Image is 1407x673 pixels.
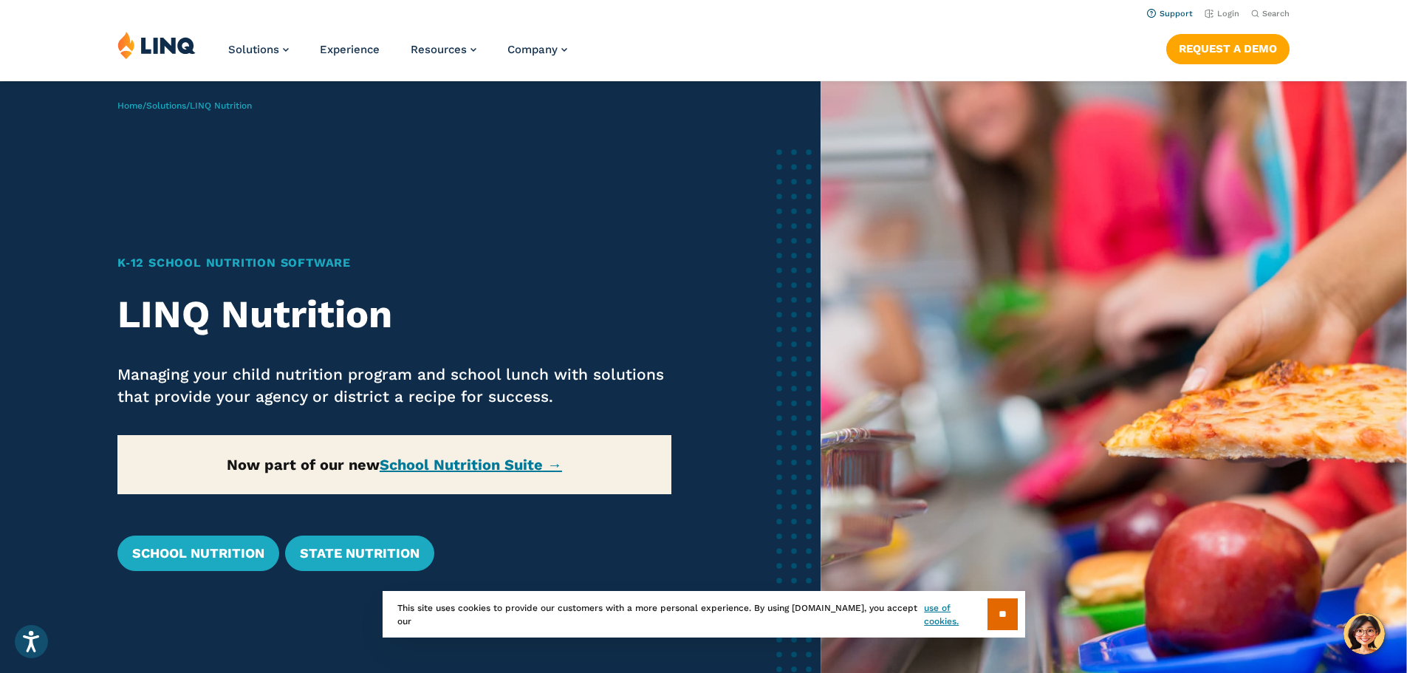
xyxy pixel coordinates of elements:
[383,591,1025,638] div: This site uses cookies to provide our customers with a more personal experience. By using [DOMAIN...
[924,601,987,628] a: use of cookies.
[1251,8,1290,19] button: Open Search Bar
[1166,34,1290,64] a: Request a Demo
[227,456,562,474] strong: Now part of our new
[285,536,434,571] a: State Nutrition
[411,43,467,56] span: Resources
[228,31,567,80] nav: Primary Navigation
[117,254,672,272] h1: K‑12 School Nutrition Software
[117,292,392,337] strong: LINQ Nutrition
[190,100,252,111] span: LINQ Nutrition
[411,43,476,56] a: Resources
[117,363,672,408] p: Managing your child nutrition program and school lunch with solutions that provide your agency or...
[1205,9,1239,18] a: Login
[228,43,289,56] a: Solutions
[117,100,252,111] span: / /
[146,100,186,111] a: Solutions
[507,43,567,56] a: Company
[1343,613,1385,655] button: Hello, have a question? Let’s chat.
[1262,9,1290,18] span: Search
[320,43,380,56] a: Experience
[228,43,279,56] span: Solutions
[117,31,196,59] img: LINQ | K‑12 Software
[117,100,143,111] a: Home
[380,456,562,474] a: School Nutrition Suite →
[507,43,558,56] span: Company
[1147,9,1193,18] a: Support
[117,536,279,571] a: School Nutrition
[1166,31,1290,64] nav: Button Navigation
